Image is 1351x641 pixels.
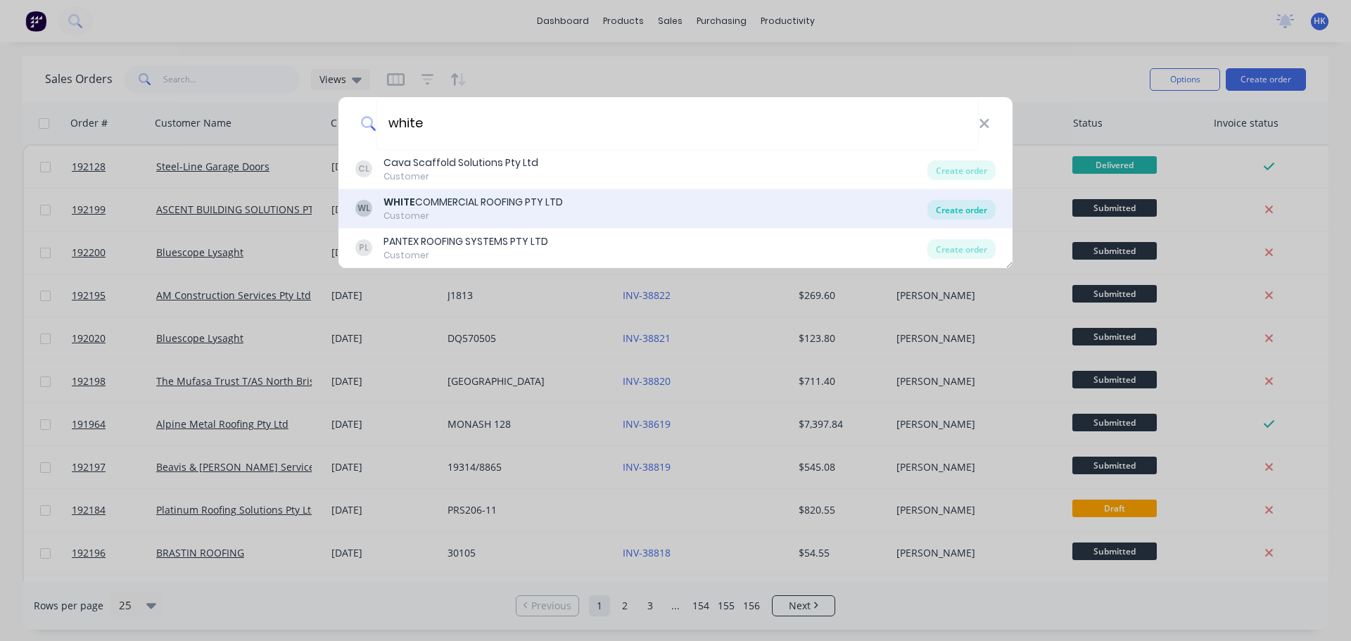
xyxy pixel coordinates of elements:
b: WHITE [383,195,415,209]
input: Enter a customer name to create a new order... [376,97,979,150]
div: WL [355,200,372,217]
div: Customer [383,249,548,262]
div: Customer [383,170,538,183]
div: PANTEX ROOFING SYSTEMS PTY LTD [383,234,548,249]
div: Create order [927,160,996,180]
div: COMMERCIAL ROOFING PTY LTD [383,195,563,210]
div: Customer [383,210,563,222]
div: PL [355,239,372,256]
div: CL [355,160,372,177]
div: Cava Scaffold Solutions Pty Ltd [383,156,538,170]
div: Create order [927,200,996,220]
div: Create order [927,239,996,259]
